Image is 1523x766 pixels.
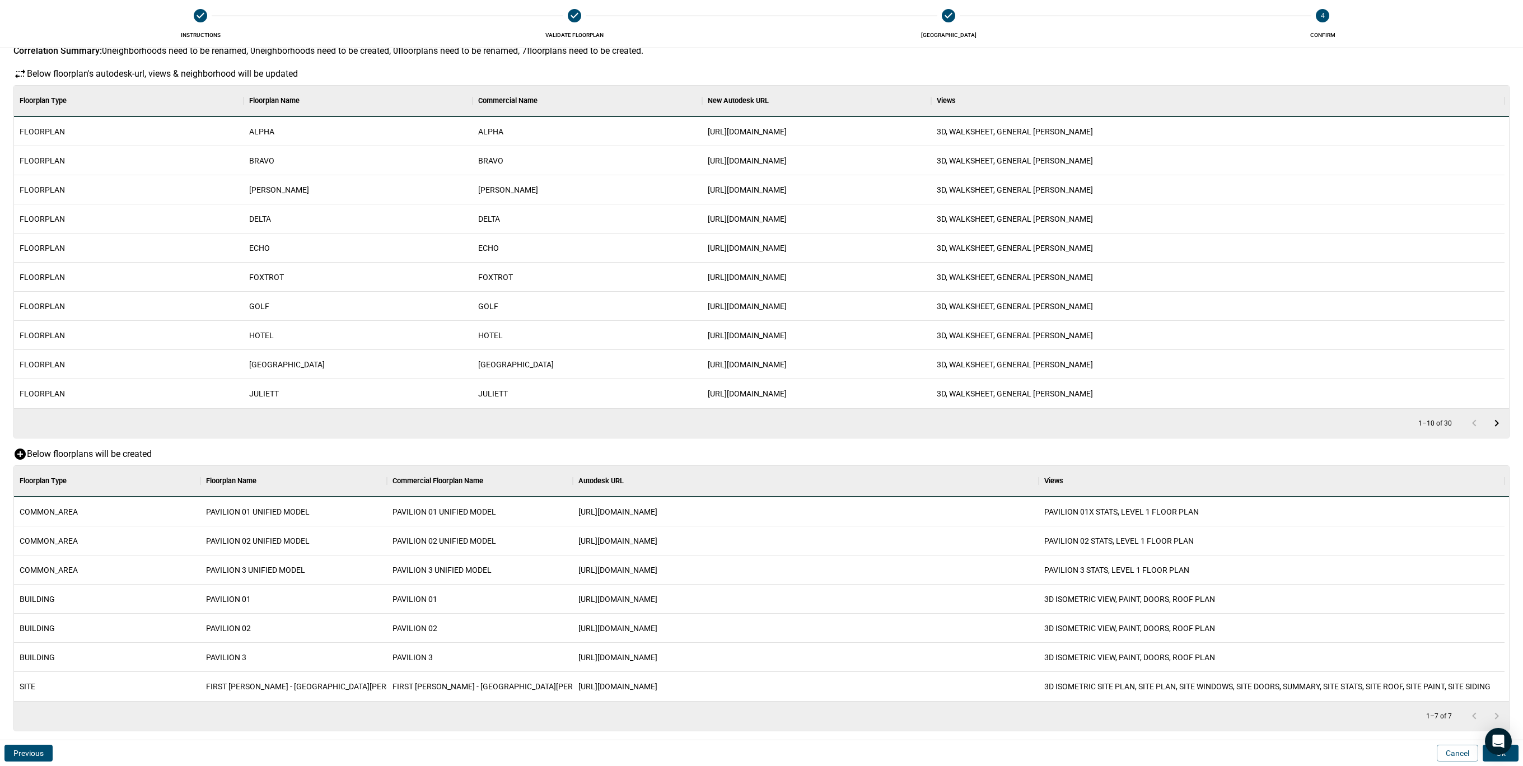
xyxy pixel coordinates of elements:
span: [URL][DOMAIN_NAME] [708,213,787,225]
span: ECHO [249,242,270,254]
span: [URL][DOMAIN_NAME] [578,535,657,547]
span: FIRST [PERSON_NAME] - [GEOGRAPHIC_DATA][PERSON_NAME] - SITE [206,681,451,692]
span: PAVILION 02 STATS, LEVEL 1 FLOOR PLAN [1044,535,1194,547]
span: [URL][DOMAIN_NAME] [708,388,787,399]
button: Go to next page [1485,412,1508,435]
div: Commercial Floorplan Name [393,465,483,497]
p: Below floorplan's autodesk-url, views & neighborhood will be updated [27,67,298,81]
span: FLOORPLAN [20,242,65,254]
span: PAVILION 3 STATS, LEVEL 1 FLOOR PLAN [1044,564,1189,576]
span: FIRST [PERSON_NAME] - [GEOGRAPHIC_DATA][PERSON_NAME] - SITE [393,681,637,692]
span: COMMON_AREA [20,506,78,517]
div: New Autodesk URL [708,85,769,116]
span: PAVILION 02 [393,623,437,634]
div: Views [1039,465,1505,497]
span: 0 neighborhoods need to be renamed, 0 neighborhoods need to be created, 0 floorplans need to be r... [102,45,643,56]
span: [URL][DOMAIN_NAME] [708,184,787,195]
span: GOLF [249,301,269,312]
span: 3D, WALKSHEET, GENERAL [PERSON_NAME] [937,330,1093,341]
span: COMMON_AREA [20,564,78,576]
span: FOXTROT [478,272,513,283]
span: FLOORPLAN [20,301,65,312]
div: Commercial Floorplan Name [387,465,573,497]
div: Floorplan Type [14,465,200,497]
span: 3D ISOMETRIC SITE PLAN​, SITE PLAN, SITE WINDOWS, SITE DOORS, SUMMARY, SITE STATS, SITE ROOF, SIT... [1044,681,1491,692]
p: 1–7 of 7 [1426,713,1452,720]
span: 3D ISOMETRIC VIEW​, PAINT, DOORS, ROOF PLAN [1044,623,1215,634]
span: ECHO [478,242,499,254]
span: [GEOGRAPHIC_DATA] [478,359,554,370]
span: HOTEL [249,330,274,341]
span: DELTA [249,213,271,225]
span: PAVILION 01 [206,594,251,605]
span: [URL][DOMAIN_NAME] [578,681,657,692]
span: 3D, WALKSHEET, GENERAL [PERSON_NAME] [937,126,1093,137]
span: [URL][DOMAIN_NAME] [708,242,787,254]
span: 3D, WALKSHEET, GENERAL [PERSON_NAME] [937,388,1093,399]
span: 3D ISOMETRIC VIEW​, PAINT, DOORS, ROOF PLAN [1044,594,1215,605]
span: PAVILION 01 [393,594,437,605]
span: 3D, WALKSHEET, GENERAL [PERSON_NAME] [937,359,1093,370]
span: [GEOGRAPHIC_DATA] [766,31,1131,39]
span: Validate FLOORPLAN [392,31,757,39]
span: PAVILION 02 UNIFIED MODEL [393,535,496,547]
span: BRAVO [478,155,503,166]
span: DELTA [478,213,500,225]
span: FLOORPLAN [20,126,65,137]
span: BRAVO [249,155,274,166]
div: Floorplan Name [249,85,300,116]
div: Correlation Summary: [13,45,102,56]
text: 4 [1321,12,1325,20]
span: PAVILION 02 [206,623,251,634]
span: Instructions [18,31,383,39]
span: FLOORPLAN [20,155,65,166]
div: Floorplan Type [20,85,67,116]
p: 1–10 of 30 [1418,420,1452,427]
span: BUILDING [20,594,55,605]
span: PAVILION 01 UNIFIED MODEL [393,506,496,517]
span: COMMON_AREA [20,535,78,547]
div: Views [937,85,956,116]
div: Views [1044,465,1063,497]
span: [URL][DOMAIN_NAME] [578,652,657,663]
span: [URL][DOMAIN_NAME] [708,330,787,341]
span: [URL][DOMAIN_NAME] [708,359,787,370]
span: PAVILION 3 [206,652,246,663]
div: Floorplan Type [20,465,67,497]
span: FLOORPLAN [20,359,65,370]
span: HOTEL [478,330,503,341]
span: ALPHA [478,126,503,137]
span: ALPHA [249,126,274,137]
span: FLOORPLAN [20,184,65,195]
span: PAVILION 3 [393,652,433,663]
div: Open Intercom Messenger [1485,728,1512,755]
p: Below floorplans will be created [27,447,152,461]
span: 3D, WALKSHEET, GENERAL [PERSON_NAME] [937,213,1093,225]
span: GOLF [478,301,498,312]
div: Floorplan Name [200,465,387,497]
span: JULIETT [478,388,508,399]
div: Autodesk URL [573,465,1039,497]
span: 3D, WALKSHEET, GENERAL [PERSON_NAME] [937,242,1093,254]
span: PAVILION 02 UNIFIED MODEL [206,535,310,547]
span: Confirm [1140,31,1505,39]
div: Floorplan Type [14,85,244,116]
span: [PERSON_NAME] [478,184,538,195]
div: Floorplan Name [244,85,473,116]
span: 3D, WALKSHEET, GENERAL [PERSON_NAME] [937,301,1093,312]
span: [GEOGRAPHIC_DATA] [249,359,325,370]
div: Views [931,85,1505,116]
span: 3D ISOMETRIC VIEW​, PAINT, DOORS, ROOF PLAN [1044,652,1215,663]
span: BUILDING [20,623,55,634]
span: [URL][DOMAIN_NAME] [578,506,657,517]
span: PAVILION 3 UNIFIED MODEL [206,564,305,576]
span: 3D, WALKSHEET, GENERAL [PERSON_NAME] [937,184,1093,195]
button: Ok [1483,745,1519,762]
span: [URL][DOMAIN_NAME] [708,272,787,283]
span: PAVILION 01 UNIFIED MODEL [206,506,310,517]
div: Floorplan Name [206,465,256,497]
button: Previous [4,745,53,762]
span: BUILDING [20,652,55,663]
span: 3D, WALKSHEET, GENERAL [PERSON_NAME] [937,272,1093,283]
span: FLOORPLAN [20,330,65,341]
